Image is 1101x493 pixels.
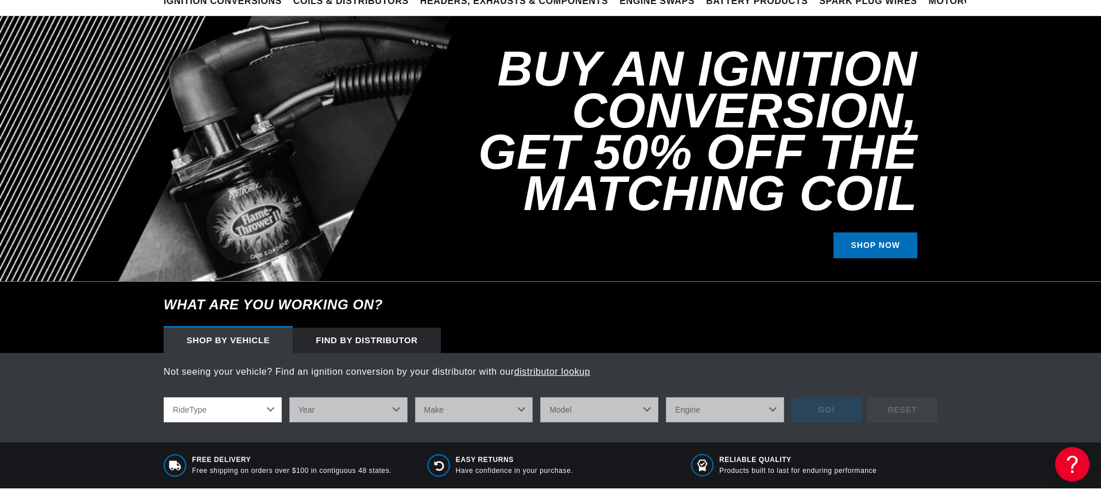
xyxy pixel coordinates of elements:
select: Year [289,397,408,422]
select: Engine [666,397,784,422]
select: Make [415,397,533,422]
p: Have confidence in your purchase. [456,466,573,476]
div: Find by Distributor [293,328,441,353]
div: Shop by vehicle [164,328,293,353]
span: RELIABLE QUALITY [719,455,877,465]
select: Model [540,397,658,422]
select: RideType [164,397,282,422]
span: Easy Returns [456,455,573,465]
p: Free shipping on orders over $100 in contiguous 48 states. [192,466,392,476]
h2: Buy an Ignition Conversion, Get 50% off the Matching Coil [427,48,917,214]
p: Products built to last for enduring performance [719,466,877,476]
h6: What are you working on? [135,282,966,328]
p: Not seeing your vehicle? Find an ignition conversion by your distributor with our [164,364,937,379]
span: Free Delivery [192,455,392,465]
a: SHOP NOW [833,232,917,258]
a: distributor lookup [514,367,591,376]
